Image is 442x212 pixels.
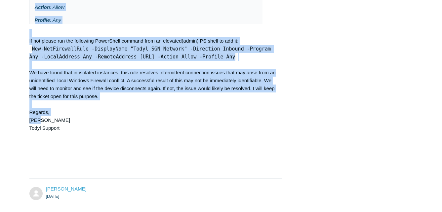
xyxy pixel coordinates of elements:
span: Isai Catalan [46,186,87,192]
p: : Allow [35,3,258,11]
a: [PERSON_NAME] [46,186,87,192]
time: 09/26/2025, 15:43 [46,194,60,199]
strong: Action [35,4,50,10]
strong: Profile [35,17,50,23]
p: : Any [35,16,258,24]
code: New-NetFirewallRule -DisplayName "Todyl SGN Network" -Direction Inbound -Program Any -LocalAddres... [29,46,271,60]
